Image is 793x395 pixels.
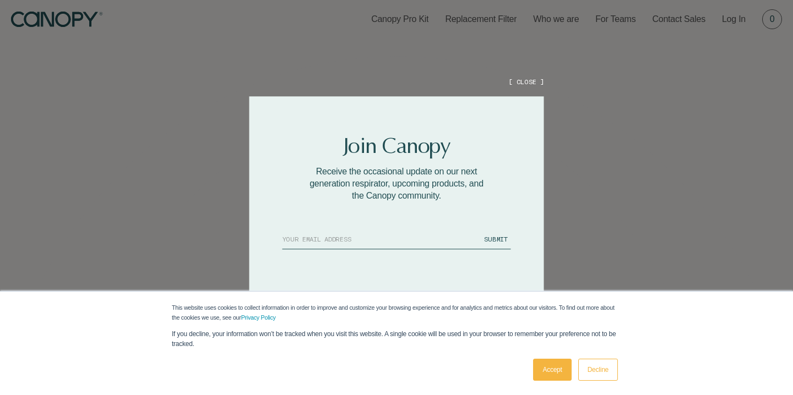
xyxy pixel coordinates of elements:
p: Receive the occasional update on our next generation respirator, upcoming products, and the Canop... [305,166,488,202]
span: SUBMIT [484,235,508,243]
p: If you decline, your information won’t be tracked when you visit this website. A single cookie wi... [172,329,621,349]
a: Decline [578,359,618,381]
input: YOUR EMAIL ADDRESS [283,229,481,249]
button: SUBMIT [481,229,511,249]
h2: Join Canopy [305,135,488,157]
a: Privacy Policy [241,314,276,321]
button: [ CLOSE ] [508,77,544,86]
span: This website uses cookies to collect information in order to improve and customize your browsing ... [172,304,615,321]
a: Accept [533,359,571,381]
